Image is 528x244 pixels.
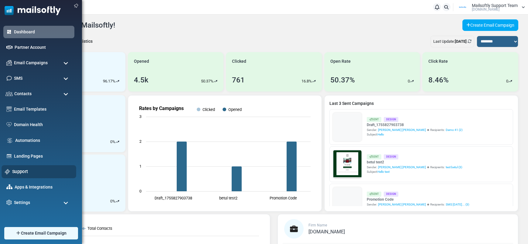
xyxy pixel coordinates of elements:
[308,229,345,234] a: [DOMAIN_NAME]
[367,159,462,165] a: betul test2
[232,58,246,65] span: Clicked
[384,154,398,159] div: Design
[5,92,13,96] img: contacts-icon.svg
[110,139,119,145] div: %
[155,196,192,200] text: Draft_1755827903738
[6,29,12,35] img: dashboard-icon-active.svg
[308,229,345,235] span: [DOMAIN_NAME]
[446,128,462,132] a: Demo 41 (2)
[377,133,384,136] span: Hello
[378,165,426,169] span: [PERSON_NAME] [PERSON_NAME]
[378,128,426,132] span: [PERSON_NAME] [PERSON_NAME]
[139,139,141,144] text: 2
[80,123,130,128] strong: Shop Now and Save Big!
[14,122,71,128] a: Domain Health
[329,100,513,107] a: Last 3 Sent Campaigns
[472,3,518,8] span: Mailsoftly Support Team
[6,200,12,205] img: settings-icon.svg
[431,36,474,47] div: Last Update:
[110,139,112,145] p: 0
[93,143,116,149] strong: Follow Us
[6,122,12,127] img: domain-health-icon.svg
[27,105,182,115] h1: Test {(email)}
[367,169,462,174] div: Subject:
[15,184,71,190] a: Apps & Integrations
[367,165,462,169] div: Sender: Recipients:
[103,78,115,84] p: 96.17%
[455,3,470,12] img: User Logo
[367,197,469,202] a: Promotion Code
[446,202,469,207] a: SMS [DATE]... (3)
[219,196,237,200] text: betul test2
[5,169,10,174] img: support-icon.svg
[139,105,184,111] text: Rates by Campaigns
[506,78,508,84] p: 0
[15,137,71,144] a: Automations
[134,58,149,65] span: Opened
[12,168,73,175] a: Support
[367,202,469,207] div: Sender: Recipients:
[408,78,410,84] p: 0
[377,170,390,173] span: Hello test
[14,75,22,82] span: SMS
[472,8,499,11] span: [DOMAIN_NAME]
[74,120,136,132] a: Shop Now and Save Big!
[6,75,12,81] img: sms-icon.png
[446,165,462,169] a: test betul (3)
[6,153,12,159] img: landing_pages.svg
[367,128,462,132] div: Sender: Recipients:
[14,91,32,97] span: Contacts
[428,58,448,65] span: Click Rate
[367,122,462,128] a: Draft_1755827903738
[110,198,112,204] p: 0
[15,44,71,51] a: Partner Account
[14,199,30,206] span: Settings
[462,19,518,31] a: Create Email Campaign
[201,78,213,84] p: 50.37%
[384,117,398,122] div: Design
[87,226,112,231] text: Total Contacts
[139,164,141,169] text: 1
[378,202,426,207] span: [PERSON_NAME] [PERSON_NAME]
[6,137,13,144] img: workflow.svg
[14,153,71,159] a: Landing Pages
[6,60,12,65] img: campaigns-icon.png
[139,114,141,119] text: 3
[133,100,317,206] svg: Rates by Campaigns
[367,117,381,122] div: Sent
[468,39,472,44] a: Refresh Stats
[308,223,327,227] span: Firm Name
[21,230,66,236] span: Create Email Campaign
[6,106,12,112] img: email-templates-icon.svg
[367,154,381,159] div: Sent
[367,132,462,137] div: Subject:
[269,196,297,200] text: Promotion Code
[228,107,242,112] text: Opened
[301,78,312,84] p: 16.8%
[134,75,148,85] div: 4.5k
[32,159,178,165] p: Lorem ipsum dolor sit amet, consectetur adipiscing elit, sed do eiusmod tempor incididunt
[367,192,381,197] div: Sent
[455,39,467,44] b: [DATE]
[455,3,525,12] a: User Logo Mailsoftly Support Team [DOMAIN_NAME]
[14,106,71,112] a: Email Templates
[384,192,398,197] div: Design
[139,189,141,193] text: 0
[428,75,449,85] div: 8.46%
[330,75,355,85] div: 50.37%
[203,107,215,112] text: Clicked
[330,58,351,65] span: Open Rate
[110,198,119,204] div: %
[14,29,71,35] a: Dashboard
[232,75,245,85] div: 761
[14,60,48,66] span: Email Campaigns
